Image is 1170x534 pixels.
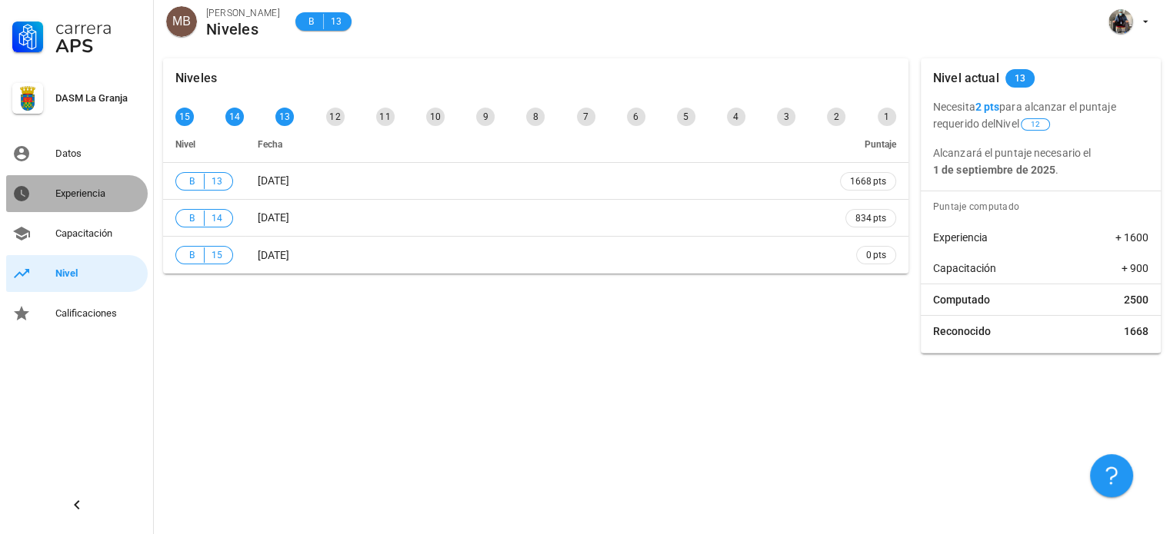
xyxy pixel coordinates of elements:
div: 10 [426,108,445,126]
th: Nivel [163,126,245,163]
span: MB [172,6,191,37]
span: 2500 [1124,292,1148,307]
div: 2 [827,108,845,126]
div: 4 [727,108,745,126]
span: 1668 [1124,323,1148,339]
div: 8 [526,108,545,126]
div: Datos [55,148,142,160]
div: 3 [777,108,795,126]
span: 12 [1031,119,1040,130]
span: 0 pts [866,247,886,263]
span: Fecha [258,139,282,150]
div: avatar [166,6,197,37]
span: Nivel [995,118,1052,130]
div: 7 [577,108,595,126]
span: Computado [933,292,990,307]
span: [DATE] [258,211,289,224]
a: Capacitación [6,215,148,252]
div: Carrera [55,18,142,37]
a: Calificaciones [6,295,148,332]
b: 2 pts [975,101,1000,113]
span: B [185,174,198,189]
span: 14 [211,211,223,226]
span: Reconocido [933,323,991,339]
span: B [185,247,198,263]
div: Puntaje computado [927,191,1161,222]
div: 12 [326,108,345,126]
div: [PERSON_NAME] [206,5,280,21]
a: Nivel [6,255,148,292]
div: APS [55,37,142,55]
div: avatar [1108,9,1133,34]
div: 5 [677,108,695,126]
div: 1 [878,108,896,126]
span: Experiencia [933,230,988,245]
span: Nivel [175,139,195,150]
span: 13 [1015,69,1026,88]
span: 13 [330,14,342,29]
span: 1668 pts [850,174,886,189]
div: Niveles [175,58,217,98]
a: Datos [6,135,148,172]
div: Nivel actual [933,58,999,98]
span: + 900 [1122,260,1148,276]
th: Puntaje [828,126,908,163]
a: Experiencia [6,175,148,212]
span: 13 [211,174,223,189]
div: 14 [225,108,244,126]
th: Fecha [245,126,828,163]
p: Necesita para alcanzar el puntaje requerido del [933,98,1148,132]
span: 834 pts [855,211,886,226]
b: 1 de septiembre de 2025 [933,164,1055,176]
div: Experiencia [55,187,142,200]
span: [DATE] [258,249,289,261]
span: Puntaje [865,139,896,150]
span: 15 [211,247,223,263]
p: Alcanzará el puntaje necesario el . [933,144,1148,178]
div: DASM La Granja [55,92,142,104]
span: B [185,211,198,226]
span: Capacitación [933,260,996,276]
div: 11 [376,108,395,126]
div: 15 [175,108,194,126]
div: Nivel [55,267,142,280]
div: 6 [627,108,645,126]
div: Capacitación [55,227,142,240]
span: B [305,14,317,29]
div: 9 [476,108,495,126]
div: Niveles [206,21,280,38]
div: Calificaciones [55,307,142,320]
div: 13 [275,108,294,126]
span: + 1600 [1115,230,1148,245]
span: [DATE] [258,174,289,187]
